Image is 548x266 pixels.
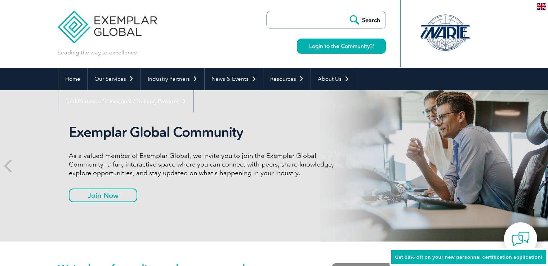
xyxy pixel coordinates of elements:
[88,68,141,90] a: Our Services
[69,189,137,202] a: Join Now
[69,151,339,177] p: As a valued member of Exemplar Global, we invite you to join the Exemplar Global Community—a fun,...
[58,68,87,90] a: Home
[58,49,137,57] p: Leading the way to excellence
[141,68,204,90] a: Industry Partners
[205,68,263,90] a: News & Events
[512,230,530,248] img: contact-chat.png
[297,39,386,54] a: Login to the Community
[263,68,311,90] a: Resources
[537,3,546,10] img: en
[58,90,193,112] a: Find Certified Professional / Training Provider
[346,11,386,28] input: Search
[69,124,339,141] h2: Exemplar Global Community
[370,44,374,48] img: open_square.png
[395,254,543,260] span: Get 20% off on your new personnel certification application!
[311,68,356,90] a: About Us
